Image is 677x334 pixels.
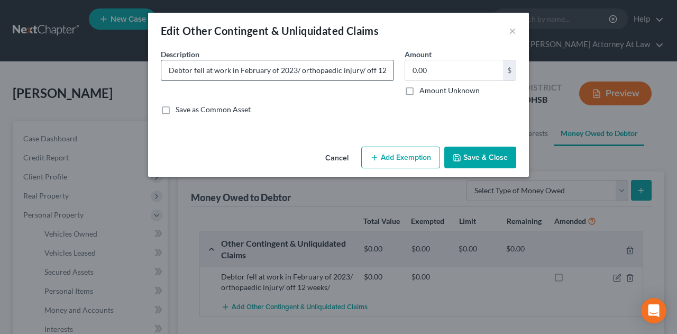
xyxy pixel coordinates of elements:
button: Cancel [317,148,357,169]
button: Add Exemption [361,147,440,169]
div: Edit Other Contingent & Unliquidated Claims [161,23,379,38]
span: Description [161,50,199,59]
button: × [509,24,516,37]
input: Describe... [161,60,394,80]
label: Amount [405,49,432,60]
label: Amount Unknown [419,85,480,96]
button: Save & Close [444,147,516,169]
input: 0.00 [405,60,503,80]
div: Open Intercom Messenger [641,298,666,323]
div: $ [503,60,516,80]
label: Save as Common Asset [176,104,251,115]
